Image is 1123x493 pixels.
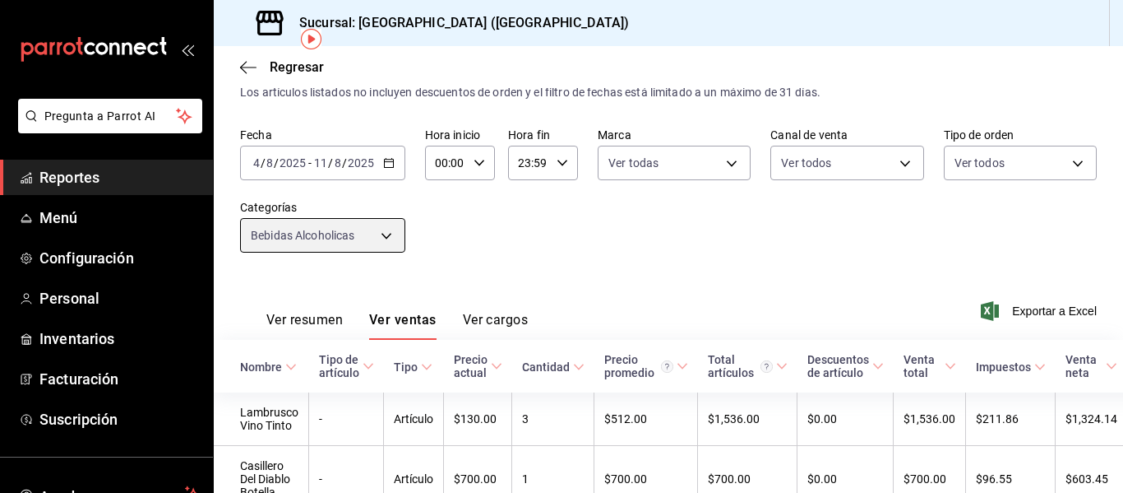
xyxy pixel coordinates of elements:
[39,408,200,430] span: Suscripción
[240,360,297,374] span: Nombre
[181,43,194,56] button: open_drawer_menu
[266,312,528,340] div: navigation tabs
[342,156,347,170] span: /
[394,360,418,374] div: Tipo
[39,247,200,269] span: Configuración
[328,156,333,170] span: /
[279,156,307,170] input: ----
[214,393,309,446] td: Lambrusco Vino Tinto
[313,156,328,170] input: --
[252,156,261,170] input: --
[608,155,659,171] span: Ver todas
[508,129,578,141] label: Hora fin
[512,393,594,446] td: 3
[807,353,869,379] div: Descuentos de artículo
[301,29,321,49] img: Tooltip marker
[309,393,384,446] td: -
[903,353,956,379] span: Venta total
[966,393,1056,446] td: $211.86
[18,99,202,133] button: Pregunta a Parrot AI
[286,13,629,33] h3: Sucursal: [GEOGRAPHIC_DATA] ([GEOGRAPHIC_DATA])
[807,353,884,379] span: Descuentos de artículo
[976,360,1031,374] div: Impuestos
[522,360,570,374] div: Cantidad
[708,353,788,379] span: Total artículos
[425,129,495,141] label: Hora inicio
[347,156,375,170] input: ----
[522,360,585,374] span: Cantidad
[266,312,343,340] button: Ver resumen
[369,312,437,340] button: Ver ventas
[954,155,1005,171] span: Ver todos
[39,166,200,188] span: Reportes
[261,156,266,170] span: /
[39,207,200,229] span: Menú
[1065,353,1103,379] div: Venta neta
[319,353,359,379] div: Tipo de artículo
[604,353,673,379] div: Precio promedio
[781,155,831,171] span: Ver todos
[270,59,324,75] span: Regresar
[661,360,673,373] svg: Precio promedio = Total artículos / cantidad
[894,393,966,446] td: $1,536.00
[760,360,773,373] svg: El total artículos considera cambios de precios en los artículos así como costos adicionales por ...
[598,129,751,141] label: Marca
[604,353,688,379] span: Precio promedio
[334,156,342,170] input: --
[240,202,405,213] label: Categorías
[274,156,279,170] span: /
[384,393,444,446] td: Artículo
[444,393,512,446] td: $130.00
[770,129,923,141] label: Canal de venta
[1065,353,1118,379] span: Venta neta
[903,353,941,379] div: Venta total
[240,59,324,75] button: Regresar
[984,301,1097,321] button: Exportar a Excel
[39,368,200,390] span: Facturación
[308,156,312,170] span: -
[454,353,502,379] span: Precio actual
[44,108,177,125] span: Pregunta a Parrot AI
[698,393,797,446] td: $1,536.00
[266,156,274,170] input: --
[319,353,374,379] span: Tipo de artículo
[944,129,1097,141] label: Tipo de orden
[240,360,282,374] div: Nombre
[797,393,894,446] td: $0.00
[251,227,355,244] span: Bebidas Alcoholicas
[594,393,698,446] td: $512.00
[240,84,1097,101] div: Los artículos listados no incluyen descuentos de orden y el filtro de fechas está limitado a un m...
[708,353,773,379] div: Total artículos
[39,287,200,309] span: Personal
[39,328,200,350] span: Inventarios
[976,360,1046,374] span: Impuestos
[394,360,432,374] span: Tipo
[240,129,405,141] label: Fecha
[454,353,488,379] div: Precio actual
[463,312,529,340] button: Ver cargos
[12,119,202,137] a: Pregunta a Parrot AI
